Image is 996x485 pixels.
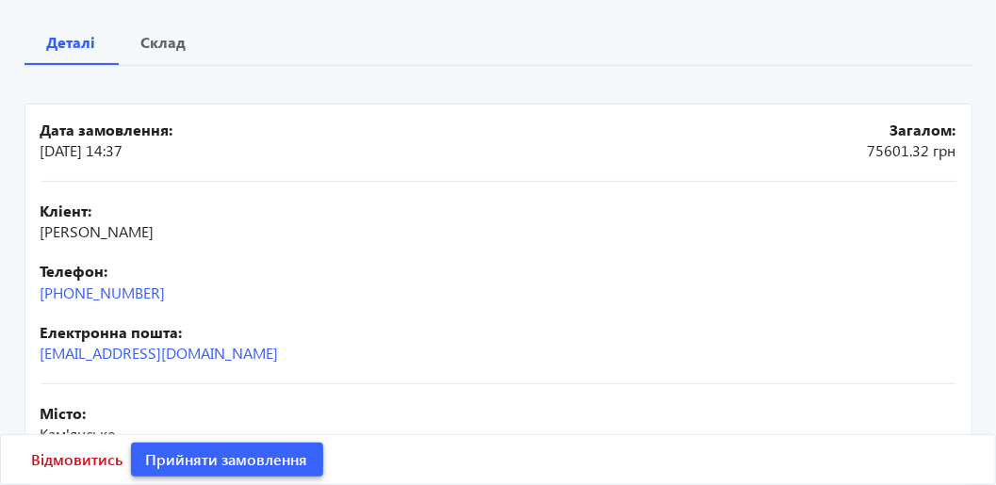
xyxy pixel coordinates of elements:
a: [EMAIL_ADDRESS][DOMAIN_NAME] [41,343,279,363]
b: Телефон: [41,261,956,282]
b: Дата замовлення: [41,120,498,140]
a: [PHONE_NUMBER] [41,283,166,302]
span: 75601.32 грн [868,140,956,160]
b: Склад [141,35,187,50]
b: Деталі [47,35,96,50]
span: Кам'янське [41,424,116,444]
b: Кліент: [41,201,956,221]
button: Прийняти замовлення [131,443,323,477]
span: Прийняти замовлення [146,449,308,470]
button: Відмовитись [24,443,131,477]
span: [DATE] 14:37 [41,140,123,160]
b: Електронна пошта: [41,322,956,343]
b: Загалом: [498,120,956,140]
b: Місто: [41,403,956,424]
span: [PERSON_NAME] [41,221,155,241]
span: Відмовитись [32,449,123,470]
